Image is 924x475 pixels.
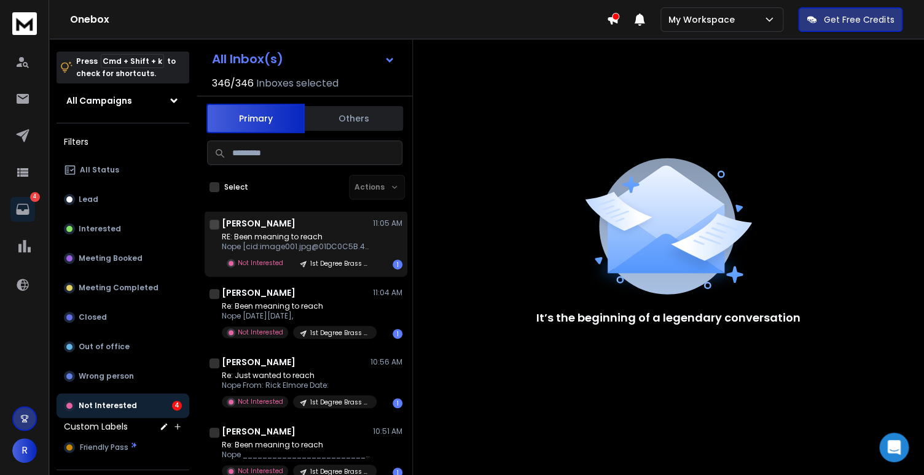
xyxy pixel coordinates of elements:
button: Primary [206,104,305,133]
button: Meeting Booked [57,246,189,271]
h1: [PERSON_NAME] [222,356,296,368]
button: All Inbox(s) [202,47,405,71]
p: Press to check for shortcuts. [76,55,176,80]
p: Wrong person [79,371,134,381]
p: 1st Degree Brass ([PERSON_NAME]) [310,398,369,407]
button: Closed [57,305,189,330]
h1: All Inbox(s) [212,53,283,65]
p: Nope From: Rick Elmore Date: [222,380,369,390]
button: R [12,438,37,463]
p: Re: Just wanted to reach [222,371,369,380]
h3: Filters [57,133,189,150]
p: Not Interested [238,328,283,337]
span: Cmd + Shift + k [101,54,164,68]
p: 10:56 AM [370,357,402,367]
p: 4 [30,192,40,202]
h1: [PERSON_NAME] [222,287,296,299]
button: Out of office [57,334,189,359]
button: All Status [57,158,189,182]
div: Open Intercom Messenger [879,433,909,462]
span: 346 / 346 [212,76,254,91]
button: All Campaigns [57,88,189,113]
p: Re: Been meaning to reach [222,301,369,311]
h3: Custom Labels [64,420,128,433]
h1: [PERSON_NAME] [222,425,296,438]
div: 4 [172,401,182,411]
p: Meeting Booked [79,253,143,263]
p: It’s the beginning of a legendary conversation [536,309,801,326]
p: Nope ________________________________ From: [PERSON_NAME] [222,450,369,460]
p: Meeting Completed [79,283,159,293]
h1: All Campaigns [66,95,132,107]
h1: [PERSON_NAME] [222,217,296,230]
button: Wrong person [57,364,189,388]
p: 11:04 AM [373,288,402,298]
p: My Workspace [668,14,740,26]
button: Friendly Pass [57,435,189,460]
p: Closed [79,312,107,322]
p: Lead [79,195,98,204]
p: All Status [80,165,119,175]
p: 11:05 AM [373,218,402,228]
p: 10:51 AM [373,427,402,436]
p: RE: Been meaning to reach [222,232,369,242]
p: Nope [cid:image001.jpg@01DC0C5B.4B275B60] [facebook] [twitter] [linkedin] [instagram] [222,242,369,252]
p: Not Interested [79,401,137,411]
p: 1st Degree Brass ([PERSON_NAME]) [310,259,369,268]
p: 1st Degree Brass ([PERSON_NAME]) [310,328,369,338]
div: 1 [393,398,402,408]
p: Get Free Credits [824,14,894,26]
div: 1 [393,260,402,269]
h3: Inboxes selected [256,76,339,91]
button: Get Free Credits [798,7,902,32]
button: Lead [57,187,189,212]
a: 4 [10,197,35,222]
label: Select [224,182,248,192]
p: Not Interested [238,258,283,268]
button: Meeting Completed [57,276,189,300]
p: Out of office [79,342,130,352]
h1: Onebox [70,12,606,27]
button: Interested [57,217,189,241]
span: Friendly Pass [80,442,128,452]
img: logo [12,12,37,35]
button: Others [305,105,403,132]
p: Re: Been meaning to reach [222,440,369,450]
button: Not Interested4 [57,393,189,418]
p: Not Interested [238,397,283,406]
p: Interested [79,224,121,234]
div: 1 [393,329,402,339]
p: Nope [DATE][DATE], [222,311,369,321]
